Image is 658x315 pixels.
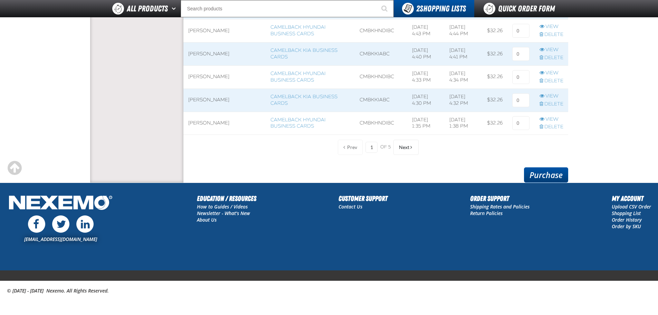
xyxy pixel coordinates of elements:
td: [DATE] 1:38 PM [445,112,482,135]
a: Delete row action [540,78,563,84]
a: Order by SKU [612,223,641,230]
td: $32.26 [482,89,507,112]
a: Delete row action [540,124,563,130]
input: 0 [512,93,530,107]
a: Camelback Hyundai Business Cards [270,71,326,83]
h2: Education / Resources [197,193,256,204]
td: [DATE] 1:35 PM [407,112,445,135]
a: Camelback Hyundai Business Cards [270,117,326,129]
a: Upload CSV Order [612,203,651,210]
td: [PERSON_NAME] [183,19,266,43]
div: Scroll to the top [7,160,22,176]
a: About Us [197,216,217,223]
td: [DATE] 4:30 PM [407,89,445,112]
td: [DATE] 4:40 PM [407,43,445,66]
a: Camelback Hyundai Business Cards [270,24,326,37]
td: [PERSON_NAME] [183,112,266,135]
img: Nexemo Logo [7,193,114,214]
td: CMBKHNDIBC [355,19,407,43]
td: CMBKKIABC [355,43,407,66]
td: [PERSON_NAME] [183,43,266,66]
a: View row action [540,93,563,100]
a: View row action [540,70,563,76]
h2: Customer Support [338,193,388,204]
td: [PERSON_NAME] [183,89,266,112]
a: View row action [540,116,563,123]
a: Camelback Kia Business Cards [270,94,337,106]
td: CMBKKIABC [355,89,407,112]
a: View row action [540,47,563,53]
a: View row action [540,24,563,30]
span: All Products [127,2,168,15]
a: Delete row action [540,31,563,38]
td: [DATE] 4:43 PM [407,19,445,43]
td: [PERSON_NAME] [183,65,266,89]
td: CMBKHNDIBC [355,112,407,135]
a: Delete row action [540,101,563,108]
td: $32.26 [482,65,507,89]
h2: Order Support [470,193,530,204]
a: Camelback Kia Business Cards [270,47,337,60]
a: [EMAIL_ADDRESS][DOMAIN_NAME] [24,236,97,242]
td: [DATE] 4:44 PM [445,19,482,43]
td: [DATE] 4:33 PM [407,65,445,89]
input: 0 [512,47,530,61]
input: 0 [512,116,530,130]
td: CMBKHNDIBC [355,65,407,89]
a: Delete row action [540,55,563,61]
a: Return Policies [470,210,503,216]
span: Shopping Lists [416,4,466,13]
strong: 2 [416,4,420,13]
a: Shipping Rates and Policies [470,203,530,210]
td: [DATE] 4:41 PM [445,43,482,66]
input: Current page number [365,142,378,153]
a: Order History [612,216,642,223]
a: Newsletter - What's New [197,210,250,216]
button: Next Page [393,140,419,155]
td: [DATE] 4:32 PM [445,89,482,112]
input: 0 [512,24,530,38]
span: Next Page [399,145,409,150]
td: [DATE] 4:34 PM [445,65,482,89]
a: Purchase [524,167,568,183]
td: $32.26 [482,112,507,135]
a: Contact Us [338,203,362,210]
h2: My Account [612,193,651,204]
a: How to Guides / Videos [197,203,248,210]
td: $32.26 [482,19,507,43]
a: Shopping List [612,210,641,216]
td: $32.26 [482,43,507,66]
span: of 5 [380,144,391,150]
input: 0 [512,70,530,84]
